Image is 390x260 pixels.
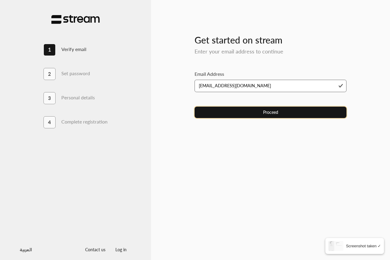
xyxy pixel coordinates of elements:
[48,70,51,78] span: 2
[195,70,224,78] label: Email Address
[20,244,32,255] a: العربية
[48,119,51,126] span: 4
[61,95,95,100] h3: Personal details
[48,95,51,102] span: 3
[195,107,346,118] button: Proceed
[48,46,51,54] span: 1
[51,15,100,24] img: Stream Pay
[346,243,381,249] span: Screenshot taken ✓
[61,70,90,76] h3: Set password
[61,119,108,124] h3: Complete registration
[195,24,346,45] h3: Get started on stream
[80,244,111,255] button: Contact us
[111,247,132,252] a: Log in
[195,80,346,92] input: Email Address
[328,241,343,251] img: 4oyxMEAAAAGSURBVAMA6mZFzrIoKVcAAAAASUVORK5CYII=
[195,48,346,55] h5: Enter your email address to continue
[111,244,132,255] button: Log in
[61,46,86,52] h3: Verify email
[80,247,111,252] a: Contact us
